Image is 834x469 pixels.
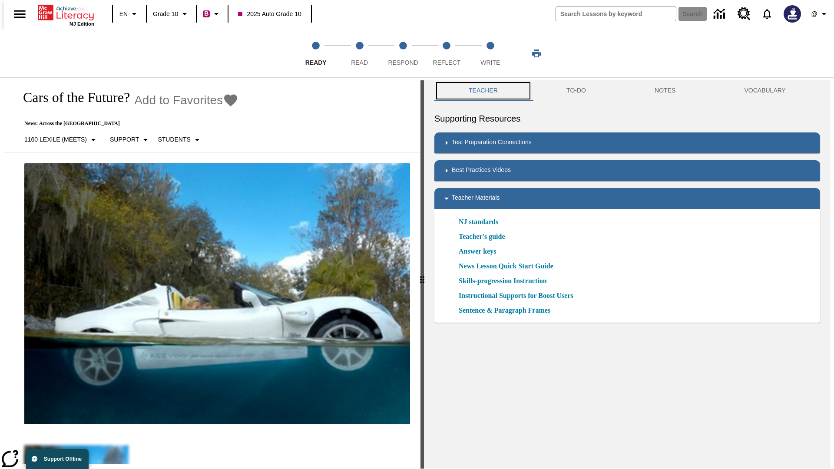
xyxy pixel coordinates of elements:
[420,80,424,469] div: Press Enter or Spacebar and then press right and left arrow keys to move the slider
[154,132,205,148] button: Select Student
[69,21,94,26] span: NJ Edition
[24,163,410,424] img: High-tech automobile treading water.
[14,89,130,106] h1: Cars of the Future?
[732,2,756,26] a: Resource Center, Will open in new tab
[620,80,710,101] button: NOTES
[459,276,547,286] a: Skills-progression Instruction, Will open in new browser window or tab
[452,193,500,204] p: Teacher Materials
[334,30,384,77] button: Read step 2 of 5
[21,132,102,148] button: Select Lexile, 1160 Lexile (Meets)
[351,59,368,66] span: Read
[452,165,511,176] p: Best Practices Videos
[158,135,190,144] p: Students
[44,456,82,462] span: Support Offline
[459,261,553,271] a: News Lesson Quick Start Guide, Will open in new browser window or tab
[459,217,503,227] a: NJ standards
[784,5,801,23] img: Avatar
[134,92,238,108] button: Add to Favorites - Cars of the Future?
[434,188,820,209] div: Teacher Materials
[38,3,94,26] div: Home
[204,8,208,19] span: B
[459,246,496,257] a: Answer keys, Will open in new browser window or tab
[778,3,806,25] button: Select a new avatar
[452,138,532,148] p: Test Preparation Connections
[116,6,143,22] button: Language: EN, Select a language
[434,112,820,126] h6: Supporting Resources
[388,59,418,66] span: Respond
[433,59,461,66] span: Reflect
[199,6,225,22] button: Boost Class color is violet red. Change class color
[756,3,778,25] a: Notifications
[424,80,831,469] div: activity
[434,80,820,101] div: Instructional Panel Tabs
[119,10,128,19] span: EN
[459,305,550,316] a: Sentence & Paragraph Frames, Will open in new browser window or tab
[710,80,820,101] button: VOCABULARY
[532,80,620,101] button: TO-DO
[106,132,154,148] button: Scaffolds, Support
[149,6,193,22] button: Grade: Grade 10, Select a grade
[806,6,834,22] button: Profile/Settings
[24,135,87,144] p: 1160 Lexile (Meets)
[238,10,301,19] span: 2025 Auto Grade 10
[480,59,500,66] span: Write
[434,132,820,153] div: Test Preparation Connections
[26,449,89,469] button: Support Offline
[708,2,732,26] a: Data Center
[811,10,817,19] span: @
[291,30,341,77] button: Ready step 1 of 5
[134,93,223,107] span: Add to Favorites
[305,59,327,66] span: Ready
[3,80,420,464] div: reading
[523,46,550,61] button: Print
[421,30,472,77] button: Reflect step 4 of 5
[434,160,820,181] div: Best Practices Videos
[459,291,573,301] a: Instructional Supports for Boost Users, Will open in new browser window or tab
[459,231,505,242] a: Teacher's guide, Will open in new browser window or tab
[153,10,178,19] span: Grade 10
[434,80,532,101] button: Teacher
[556,7,676,21] input: search field
[110,135,139,144] p: Support
[14,120,238,127] p: News: Across the [GEOGRAPHIC_DATA]
[465,30,516,77] button: Write step 5 of 5
[7,1,33,27] button: Open side menu
[378,30,428,77] button: Respond step 3 of 5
